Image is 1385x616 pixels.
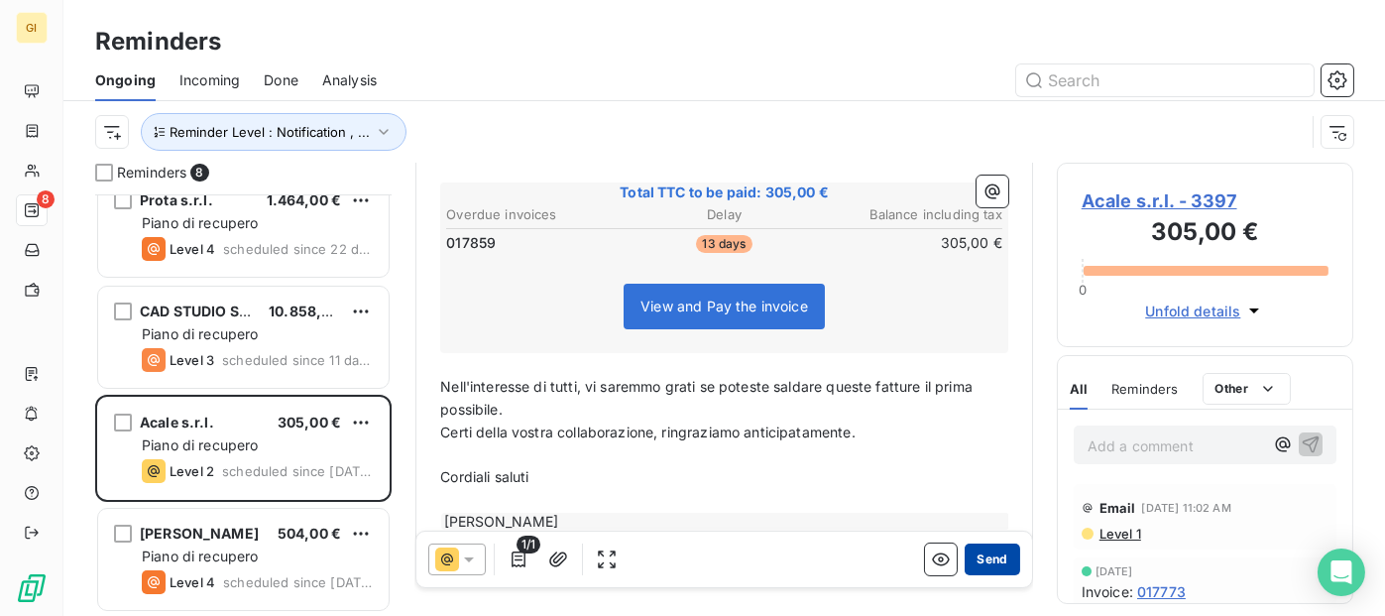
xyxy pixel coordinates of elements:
[1137,581,1186,602] span: 017773
[278,414,341,431] span: 305,00 €
[140,303,272,319] span: CAD STUDIO S.R.L.
[170,124,370,140] span: Reminder Level : Notification , ...
[269,303,353,319] span: 10.858,00 €
[117,163,186,183] span: Reminders
[1145,301,1240,321] span: Unfold details
[170,241,215,257] span: Level 4
[170,574,215,590] span: Level 4
[1016,64,1314,96] input: Search
[142,436,259,453] span: Piano di recupero
[223,241,373,257] span: scheduled since 22 days
[142,325,259,342] span: Piano di recupero
[1099,500,1136,516] span: Email
[95,194,392,616] div: grid
[640,298,808,314] span: View and Pay the invoice
[1097,526,1141,542] span: Level 1
[267,191,342,208] span: 1.464,00 €
[1203,373,1292,405] button: Other
[696,235,751,253] span: 13 days
[170,352,214,368] span: Level 3
[819,232,1003,254] td: 305,00 €
[16,12,48,44] div: GI
[1082,581,1133,602] span: Invoice :
[95,70,156,90] span: Ongoing
[440,468,528,485] span: Cordiali saluti
[440,378,977,418] span: Nell'interesse di tutti, vi saremmo grati se poteste saldare queste fatture il prima possibile.
[1070,381,1088,397] span: All
[445,204,630,225] th: Overdue invoices
[95,24,221,60] h3: Reminders
[1082,187,1328,214] span: Acale s.r.l. - 3397
[1111,381,1178,397] span: Reminders
[190,164,208,182] span: 8
[222,352,373,368] span: scheduled since 11 days
[141,113,406,151] button: Reminder Level : Notification , ...
[322,70,377,90] span: Analysis
[140,414,214,431] span: Acale s.r.l.
[179,70,240,90] span: Incoming
[1142,502,1231,514] span: [DATE] 11:02 AM
[278,525,341,542] span: 504,00 €
[440,424,855,440] span: Certi della vostra collaborazione, ringraziamo anticipatamente.
[1096,565,1133,577] span: [DATE]
[170,463,214,479] span: Level 2
[142,548,259,564] span: Piano di recupero
[965,544,1019,575] button: Send
[222,463,373,479] span: scheduled since [DATE]
[819,204,1003,225] th: Balance including tax
[446,233,496,253] span: 017859
[1139,300,1270,322] button: Unfold details
[1318,549,1365,596] div: Open Intercom Messenger
[1082,214,1328,254] h3: 305,00 €
[142,214,259,231] span: Piano di recupero
[37,190,55,208] span: 8
[264,70,298,90] span: Done
[632,204,816,225] th: Delay
[1079,282,1087,298] span: 0
[140,525,259,542] span: [PERSON_NAME]
[16,572,48,604] img: Logo LeanPay
[140,191,213,208] span: Prota s.r.l.
[223,574,373,590] span: scheduled since [DATE]
[443,183,1005,202] span: Total TTC to be paid: 305,00 €
[517,536,540,554] span: 1/1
